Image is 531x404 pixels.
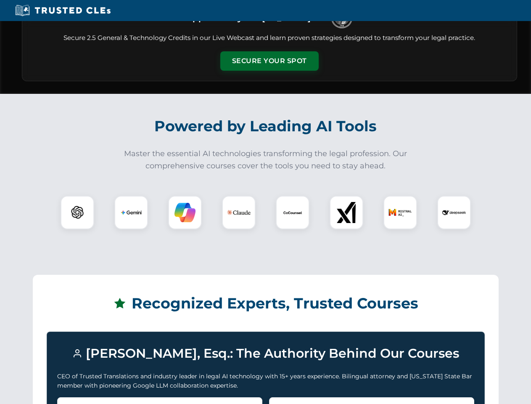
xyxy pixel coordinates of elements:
[33,112,499,141] h2: Powered by Leading AI Tools
[220,51,319,71] button: Secure Your Spot
[47,289,485,318] h2: Recognized Experts, Trusted Courses
[13,4,113,17] img: Trusted CLEs
[32,33,507,43] p: Secure 2.5 General & Technology Credits in our Live Webcast and learn proven strategies designed ...
[174,202,195,223] img: Copilot Logo
[61,196,94,229] div: ChatGPT
[276,196,309,229] div: CoCounsel
[227,201,251,224] img: Claude Logo
[336,202,357,223] img: xAI Logo
[282,202,303,223] img: CoCounsel Logo
[119,148,413,172] p: Master the essential AI technologies transforming the legal profession. Our comprehensive courses...
[57,342,474,365] h3: [PERSON_NAME], Esq.: The Authority Behind Our Courses
[114,196,148,229] div: Gemini
[57,372,474,391] p: CEO of Trusted Translations and industry leader in legal AI technology with 15+ years experience....
[121,202,142,223] img: Gemini Logo
[383,196,417,229] div: Mistral AI
[222,196,256,229] div: Claude
[168,196,202,229] div: Copilot
[388,201,412,224] img: Mistral AI Logo
[65,200,90,225] img: ChatGPT Logo
[330,196,363,229] div: xAI
[437,196,471,229] div: DeepSeek
[442,201,466,224] img: DeepSeek Logo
